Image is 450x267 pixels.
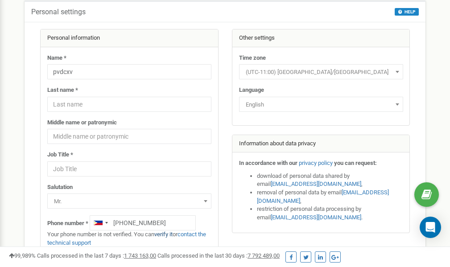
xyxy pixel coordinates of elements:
[239,86,264,94] label: Language
[242,99,400,111] span: English
[271,214,361,221] a: [EMAIL_ADDRESS][DOMAIN_NAME]
[47,64,211,79] input: Name
[47,129,211,144] input: Middle name or patronymic
[239,64,403,79] span: (UTC-11:00) Pacific/Midway
[47,219,88,228] label: Phone number *
[47,86,78,94] label: Last name *
[9,252,36,259] span: 99,989%
[395,8,419,16] button: HELP
[47,231,206,246] a: contact the technical support
[124,252,156,259] u: 1 743 163,00
[157,252,280,259] span: Calls processed in the last 30 days :
[47,97,211,112] input: Last name
[31,8,86,16] h5: Personal settings
[37,252,156,259] span: Calls processed in the last 7 days :
[47,193,211,209] span: Mr.
[154,231,173,238] a: verify it
[271,181,361,187] a: [EMAIL_ADDRESS][DOMAIN_NAME]
[299,160,333,166] a: privacy policy
[232,135,410,153] div: Information about data privacy
[90,215,196,230] input: +1-800-555-55-55
[47,151,73,159] label: Job Title *
[47,119,117,127] label: Middle name or patronymic
[242,66,400,78] span: (UTC-11:00) Pacific/Midway
[232,29,410,47] div: Other settings
[239,97,403,112] span: English
[47,230,211,247] p: Your phone number is not verified. You can or
[47,54,66,62] label: Name *
[239,160,297,166] strong: In accordance with our
[41,29,218,47] div: Personal information
[420,217,441,238] div: Open Intercom Messenger
[239,54,266,62] label: Time zone
[257,172,403,189] li: download of personal data shared by email ,
[50,195,208,208] span: Mr.
[257,189,403,205] li: removal of personal data by email ,
[334,160,377,166] strong: you can request:
[47,161,211,177] input: Job Title
[47,183,73,192] label: Salutation
[248,252,280,259] u: 7 792 489,00
[257,189,389,204] a: [EMAIL_ADDRESS][DOMAIN_NAME]
[90,216,111,230] div: Telephone country code
[257,205,403,222] li: restriction of personal data processing by email .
